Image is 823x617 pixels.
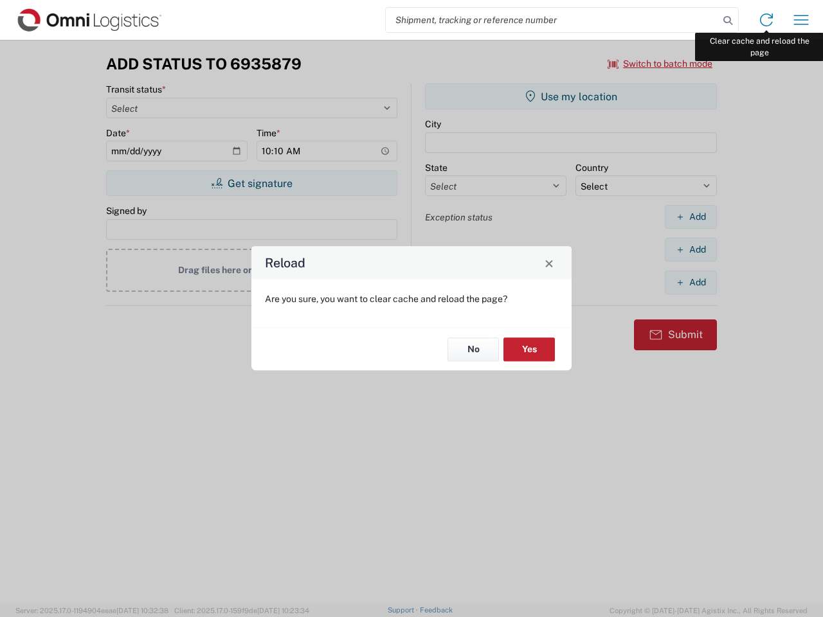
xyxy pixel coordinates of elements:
input: Shipment, tracking or reference number [386,8,719,32]
h4: Reload [265,254,305,273]
button: Close [540,254,558,272]
button: No [448,337,499,361]
button: Yes [503,337,555,361]
p: Are you sure, you want to clear cache and reload the page? [265,293,558,305]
